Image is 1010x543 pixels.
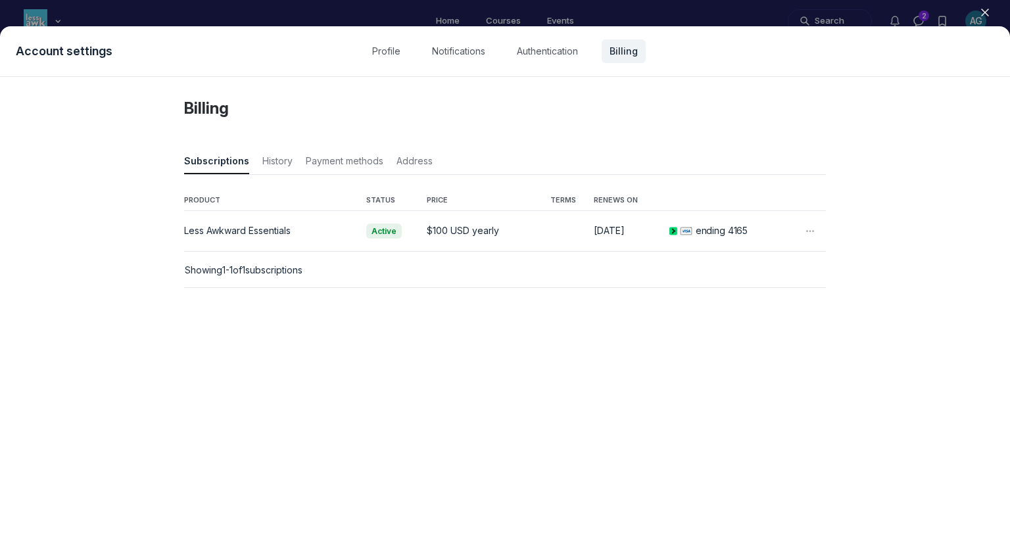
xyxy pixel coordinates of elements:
span: Payment methods [306,154,383,173]
span: Active [366,224,402,239]
th: TERMS [550,183,594,211]
a: Authentication [509,39,586,63]
span: Account settings [16,42,112,60]
td: $100 USD yearly [427,211,550,252]
th: PRODUCT [184,183,366,211]
span: History [262,154,293,173]
span: Address [397,154,433,173]
a: Notifications [424,39,493,63]
span: Subscriptions [184,154,249,168]
a: Profile [364,39,408,63]
a: Billing [602,39,646,63]
p: ending 4165 [696,224,748,237]
span: 1 [242,264,245,275]
th: STATUS [366,183,427,211]
h4: Billing [184,98,826,119]
span: 1 - 1 [222,264,233,275]
div: Less Awkward Essentials [184,224,313,237]
th: RENEWS ON [594,183,669,211]
th: PRICE [427,183,550,211]
span: Showing of subscriptions [185,264,302,275]
span: [DATE] [594,225,625,236]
